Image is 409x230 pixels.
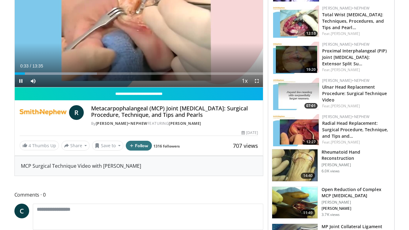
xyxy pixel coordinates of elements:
[96,121,148,126] a: [PERSON_NAME]+Nephew
[238,75,251,87] button: Playback Rate
[272,187,318,219] img: 580de180-7839-4373-92e3-e4d97f44be0d.150x105_q85_crop-smart_upscale.jpg
[272,186,391,219] a: 11:49 Open Reduction of Complex MCP [MEDICAL_DATA] [PERSON_NAME] [PERSON_NAME] 3.7K views
[322,149,391,161] h3: Rheumatoid Hand Reconstruction
[331,67,360,72] a: [PERSON_NAME]
[322,200,391,205] p: [PERSON_NAME]
[153,144,180,149] a: 1316 followers
[322,31,389,36] div: Feat.
[32,63,43,68] span: 13:35
[241,130,258,136] div: [DATE]
[273,78,319,110] a: 07:01
[21,162,257,170] div: MCP Surgical Technique Video with [PERSON_NAME]
[30,63,31,68] span: /
[15,72,263,75] div: Progress Bar
[14,204,29,218] a: C
[272,149,391,182] a: 14:40 Rheumatoid Hand Reconstruction [PERSON_NAME] 6.0K views
[273,6,319,38] a: 12:53
[301,210,315,216] span: 11:49
[273,78,319,110] img: 1c77491a-a27d-4b9b-a4f4-6b54d799fb73.150x105_q85_crop-smart_upscale.jpg
[69,105,84,120] a: R
[273,42,319,74] img: 00d48113-67dc-467e-8f6b-fcdd724d7806.150x105_q85_crop-smart_upscale.jpg
[304,67,318,72] span: 19:20
[233,142,258,149] span: 707 views
[15,75,27,87] button: Pause
[322,163,391,167] p: [PERSON_NAME]
[322,84,387,103] a: Ulnar Head Replacement Procedure: Surgical Technique Video
[322,103,389,109] div: Feat.
[273,114,319,146] a: 12:27
[304,103,318,109] span: 07:01
[273,42,319,74] a: 19:20
[322,114,369,119] a: [PERSON_NAME]+Nephew
[273,114,319,146] img: 1bfbf475-1298-47bf-af05-4575a82d75bb.150x105_q85_crop-smart_upscale.jpg
[273,6,319,38] img: 70863adf-6224-40ad-9537-8997d6f8c31f.150x105_q85_crop-smart_upscale.jpg
[331,140,360,145] a: [PERSON_NAME]
[92,141,123,151] button: Save to
[301,173,315,179] span: 14:40
[322,6,369,11] a: [PERSON_NAME]+Nephew
[322,169,340,174] p: 6.0K views
[322,206,391,211] p: [PERSON_NAME]
[322,67,389,73] div: Feat.
[322,78,369,83] a: [PERSON_NAME]+Nephew
[322,12,384,30] a: Total Wrist [MEDICAL_DATA]: Techniques, Procedures, and Tips and Pearl…
[20,105,67,120] img: Smith+Nephew
[304,139,318,145] span: 12:27
[20,63,29,68] span: 0:33
[91,121,258,126] div: By FEATURING
[27,75,39,87] button: Mute
[29,143,31,148] span: 4
[322,120,388,139] a: Radial Head Replacement: Surgical Procedure, Technique, and Tips and…
[20,141,59,150] a: 4 Thumbs Up
[272,149,318,181] img: rheumatoid_reconstruction_100010794_2.jpg.150x105_q85_crop-smart_upscale.jpg
[14,191,264,199] span: Comments 0
[322,48,387,67] a: Proximal Interphalangeal (PIP) Joint [MEDICAL_DATA]: Extensor Split Su…
[126,141,152,151] button: Follow
[251,75,263,87] button: Fullscreen
[169,121,201,126] a: [PERSON_NAME]
[331,103,360,109] a: [PERSON_NAME]
[304,31,318,36] span: 12:53
[322,42,369,47] a: [PERSON_NAME]+Nephew
[331,31,360,36] a: [PERSON_NAME]
[322,186,391,199] h3: Open Reduction of Complex MCP [MEDICAL_DATA]
[61,141,90,151] button: Share
[322,140,389,145] div: Feat.
[91,105,258,118] h4: Metacarpophalangeal (MCP) Joint [MEDICAL_DATA]: Surgical Procedure, Technique, and Tips and Pearls
[322,212,340,217] p: 3.7K views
